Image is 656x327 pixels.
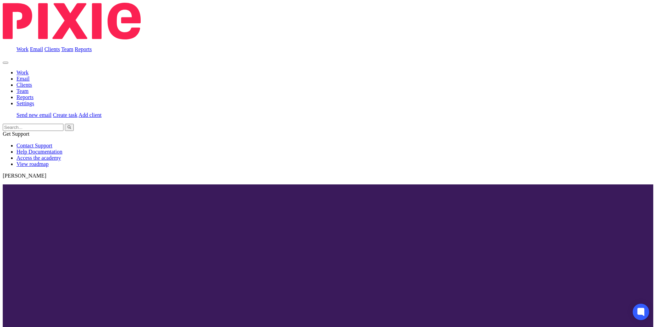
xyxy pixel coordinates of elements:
[16,100,34,106] a: Settings
[16,112,51,118] a: Send new email
[16,94,34,100] a: Reports
[3,3,141,39] img: Pixie
[16,46,28,52] a: Work
[16,70,28,75] a: Work
[30,46,43,52] a: Email
[16,155,61,161] a: Access the academy
[16,76,30,82] a: Email
[16,82,32,88] a: Clients
[16,149,62,155] a: Help Documentation
[3,131,30,137] span: Get Support
[79,112,102,118] a: Add client
[16,161,49,167] a: View roadmap
[61,46,73,52] a: Team
[65,124,74,131] button: Search
[3,173,653,179] p: [PERSON_NAME]
[53,112,78,118] a: Create task
[16,143,52,148] a: Contact Support
[3,124,63,131] input: Search
[44,46,60,52] a: Clients
[75,46,92,52] a: Reports
[16,88,28,94] a: Team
